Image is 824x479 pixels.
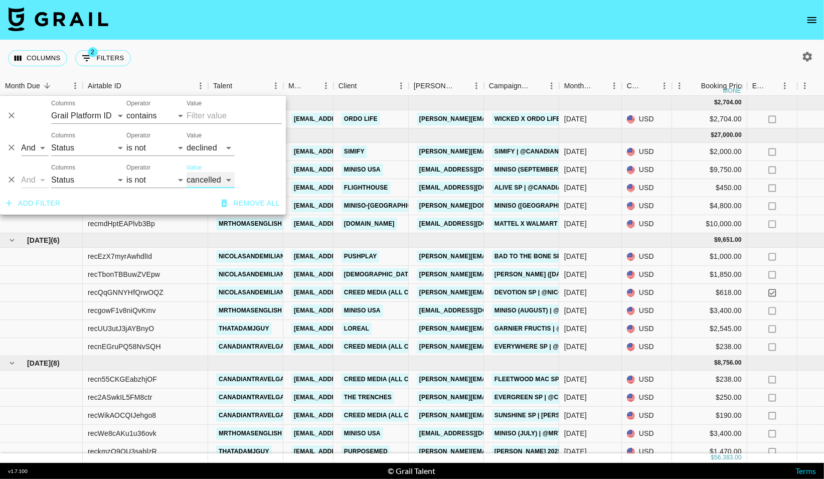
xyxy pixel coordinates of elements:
div: $1,000.00 [672,248,747,266]
a: [PERSON_NAME][EMAIL_ADDRESS][PERSON_NAME][DOMAIN_NAME] [417,268,632,281]
div: $238.00 [672,338,747,356]
div: Aug '25 [564,305,587,315]
a: [PERSON_NAME] 2025 #2 | @thatadamjguy [492,445,634,458]
a: Miniso-[GEOGRAPHIC_DATA] [342,200,436,212]
a: Miniso (August) | @mrthomasenglish [492,304,625,317]
a: Ordo Life [342,113,380,125]
div: Talent [208,76,283,96]
label: Operator [126,99,150,108]
div: $618.00 [672,284,747,302]
div: Sep '25 [564,146,587,156]
div: $10,000.00 [672,215,747,233]
a: [EMAIL_ADDRESS][DOMAIN_NAME] [417,164,529,176]
div: USD [622,143,672,161]
a: Wicked x Ordo Life | @mrthomasenglish [492,113,637,125]
a: canadiantravelgal [216,341,291,353]
div: 9,651.00 [718,236,742,244]
div: Month Due [564,76,593,96]
select: Logic operator [21,140,49,156]
button: Sort [530,79,544,93]
button: open drawer [802,10,822,30]
a: Miniso ([GEOGRAPHIC_DATA], [GEOGRAPHIC_DATA] Pop-Up) | @mrthomasenglish [492,200,759,212]
div: recn55CKGEabzhjOF [88,374,157,384]
div: USD [622,284,672,302]
button: Menu [469,78,484,93]
a: Mattel x Walmart | @mrthomasenglish [492,218,635,230]
a: Miniso USA [342,304,383,317]
div: USD [622,161,672,179]
a: Creed Media (All Campaigns) [342,409,446,422]
a: Creed Media (All Campaigns) [342,373,446,386]
div: USD [622,320,672,338]
button: Menu [544,78,559,93]
a: [EMAIL_ADDRESS][DOMAIN_NAME] [291,200,404,212]
div: USD [622,110,672,128]
a: [DEMOGRAPHIC_DATA] [342,268,417,281]
div: USD [622,266,672,284]
a: [EMAIL_ADDRESS][DOMAIN_NAME] [417,427,529,440]
a: Alive SP | @canadiantravelgal [492,182,606,194]
a: PurposeMed [342,445,390,458]
div: 27,000.00 [714,131,742,139]
div: recWikAOCQIJehgo8 [88,410,156,420]
div: 8,756.00 [718,359,742,367]
div: Currency [622,76,672,96]
button: Delete [4,108,19,123]
a: The Trenches [342,391,394,404]
div: recmdHptEAPlvb3Bp [88,219,155,229]
div: recQqGNNYHfQrwOQZ [88,287,163,297]
a: mrthomasenglish [216,427,284,440]
span: [DATE] [27,235,51,245]
div: Aug '25 [564,324,587,334]
div: Airtable ID [88,76,121,96]
a: [EMAIL_ADDRESS][DOMAIN_NAME] [417,182,529,194]
div: Client [339,76,357,96]
a: [PERSON_NAME][EMAIL_ADDRESS][DOMAIN_NAME] [417,286,580,299]
button: Menu [657,78,672,93]
div: USD [622,443,672,461]
div: Sep '25 [564,165,587,175]
div: $2,000.00 [672,143,747,161]
div: Aug '25 [564,287,587,297]
div: USD [622,215,672,233]
div: Month Due [5,76,40,96]
div: Manager [283,76,334,96]
button: hide children [5,356,19,370]
div: Sep '25 [564,219,587,229]
div: Oct '25 [564,114,587,124]
a: [PERSON_NAME][EMAIL_ADDRESS][DOMAIN_NAME] [417,145,580,158]
div: $ [711,454,714,462]
a: [EMAIL_ADDRESS][DOMAIN_NAME] [291,304,404,317]
div: $238.00 [672,371,747,389]
button: Menu [394,78,409,93]
a: Evergreen SP | @canadiantravelgal [492,391,626,404]
a: mrthomasenglish [216,218,284,230]
div: Talent [213,76,232,96]
select: Logic operator [21,172,49,188]
label: Operator [126,164,150,172]
span: 2 [88,47,98,57]
div: Manager [288,76,304,96]
div: USD [622,425,672,443]
div: Booking Price [701,76,745,96]
a: Garnier Fructis | @thatadamjguy [492,323,615,335]
a: Devotion SP | @nicolasandemiliano [492,286,621,299]
a: Creed Media (All Campaigns) [342,341,446,353]
a: Terms [795,466,816,475]
div: USD [622,338,672,356]
div: Sep '25 [564,201,587,211]
div: recgowF1v8niQvKmv [88,305,156,315]
label: Value [187,164,202,172]
a: [EMAIL_ADDRESS][DOMAIN_NAME] [291,373,404,386]
div: Airtable ID [83,76,208,96]
a: Simify | @canadiantravelgal [492,145,598,158]
button: Menu [318,78,334,93]
div: $450.00 [672,179,747,197]
button: hide children [5,233,19,247]
button: Menu [193,78,208,93]
div: Sep '25 [564,183,587,193]
a: [EMAIL_ADDRESS][DOMAIN_NAME] [291,113,404,125]
a: [PERSON_NAME][DOMAIN_NAME][EMAIL_ADDRESS][PERSON_NAME][DOMAIN_NAME] [417,200,682,212]
div: $4,800.00 [672,197,747,215]
button: Menu [607,78,622,93]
